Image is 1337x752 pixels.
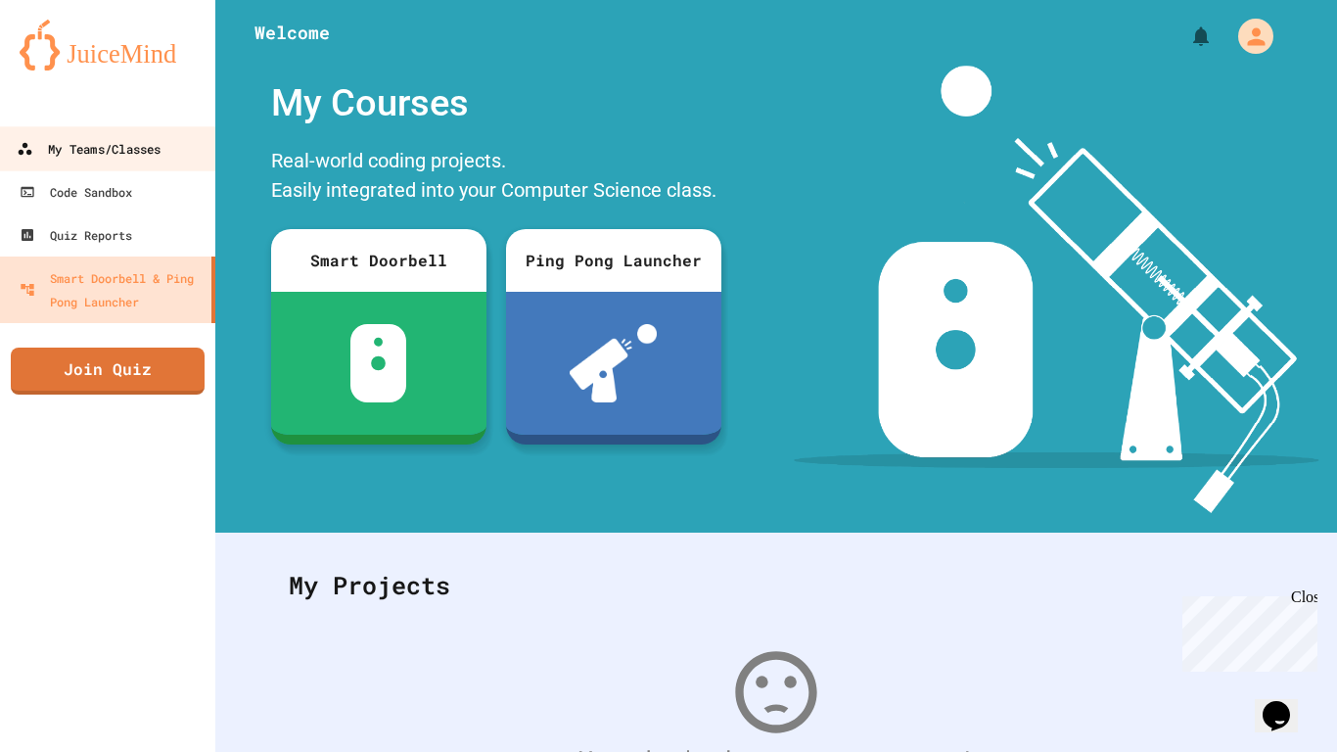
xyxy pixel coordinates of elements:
[1255,674,1317,732] iframe: chat widget
[20,180,132,204] div: Code Sandbox
[350,324,406,402] img: sdb-white.svg
[570,324,657,402] img: ppl-with-ball.png
[11,348,205,395] a: Join Quiz
[17,137,161,162] div: My Teams/Classes
[1218,14,1278,59] div: My Account
[1153,20,1218,53] div: My Notifications
[1175,588,1317,672] iframe: chat widget
[20,223,132,247] div: Quiz Reports
[271,229,486,292] div: Smart Doorbell
[20,266,204,313] div: Smart Doorbell & Ping Pong Launcher
[8,8,135,124] div: Chat with us now!Close
[20,20,196,70] img: logo-orange.svg
[269,547,1283,624] div: My Projects
[261,66,731,141] div: My Courses
[261,141,731,214] div: Real-world coding projects. Easily integrated into your Computer Science class.
[794,66,1318,513] img: banner-image-my-projects.png
[506,229,721,292] div: Ping Pong Launcher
